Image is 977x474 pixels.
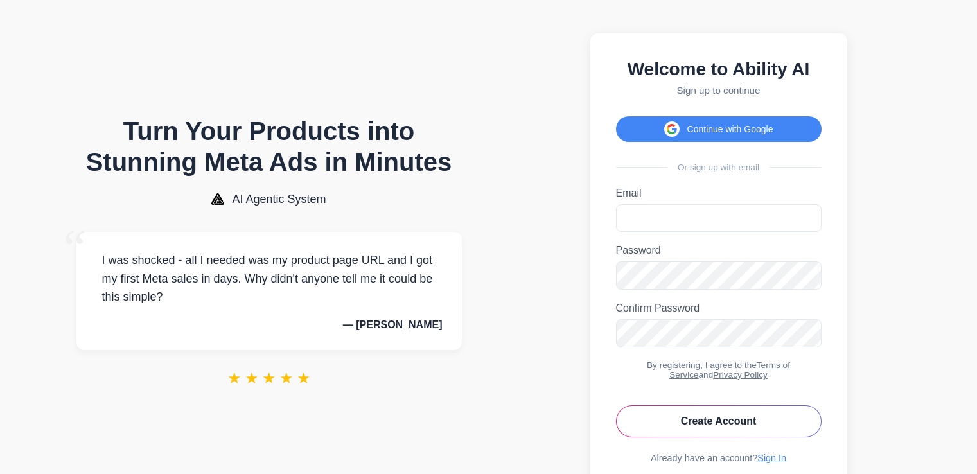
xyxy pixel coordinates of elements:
p: I was shocked - all I needed was my product page URL and I got my first Meta sales in days. Why d... [96,251,443,306]
a: Sign In [757,453,786,463]
span: ★ [227,369,242,387]
p: — [PERSON_NAME] [96,319,443,331]
div: Already have an account? [616,453,822,463]
button: Create Account [616,405,822,437]
span: ★ [262,369,276,387]
span: AI Agentic System [232,193,326,206]
label: Email [616,188,822,199]
h2: Welcome to Ability AI [616,59,822,80]
img: AI Agentic System Logo [211,193,224,205]
p: Sign up to continue [616,85,822,96]
h1: Turn Your Products into Stunning Meta Ads in Minutes [76,116,462,177]
div: By registering, I agree to the and [616,360,822,380]
button: Continue with Google [616,116,822,142]
span: ★ [279,369,294,387]
label: Confirm Password [616,303,822,314]
span: ★ [245,369,259,387]
a: Terms of Service [669,360,790,380]
span: ★ [297,369,311,387]
label: Password [616,245,822,256]
div: Or sign up with email [616,162,822,172]
span: “ [64,219,87,277]
a: Privacy Policy [713,370,768,380]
